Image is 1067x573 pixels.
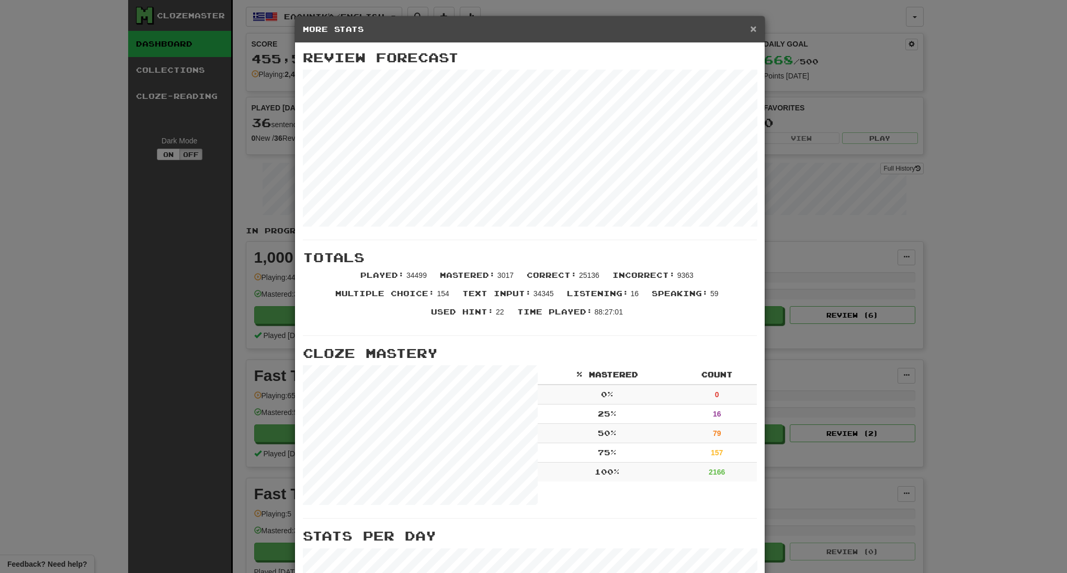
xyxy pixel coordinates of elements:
span: Text Input : [462,289,531,298]
h3: Totals [303,251,757,264]
span: Used Hint : [431,307,494,316]
li: 88:27:01 [512,307,631,325]
strong: 2166 [709,468,725,476]
li: 25136 [521,270,607,288]
span: × [750,23,756,35]
li: 59 [646,288,726,307]
h5: More Stats [303,24,757,35]
td: 50 % [538,424,677,443]
span: Multiple Choice : [335,289,435,298]
li: 22 [426,307,512,325]
strong: 157 [711,448,723,457]
li: 3017 [435,270,521,288]
button: Close [750,23,756,34]
h3: Review Forecast [303,51,757,64]
th: % Mastered [538,365,677,385]
td: 25 % [538,405,677,424]
span: Correct : [527,271,577,279]
span: Speaking : [652,289,708,298]
strong: 79 [713,429,721,437]
h3: Cloze Mastery [303,346,757,360]
li: 34345 [457,288,562,307]
h3: Stats Per Day [303,529,757,543]
li: 34499 [355,270,435,288]
th: Count [677,365,757,385]
td: 0 % [538,385,677,405]
span: Played : [360,271,404,279]
li: 16 [562,288,646,307]
span: Mastered : [440,271,495,279]
span: Time Played : [517,307,593,316]
span: Listening : [567,289,629,298]
span: Incorrect : [612,271,675,279]
li: 154 [330,288,457,307]
strong: 0 [715,390,719,399]
td: 75 % [538,443,677,463]
strong: 16 [713,410,721,418]
li: 9363 [607,270,701,288]
td: 100 % [538,463,677,482]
